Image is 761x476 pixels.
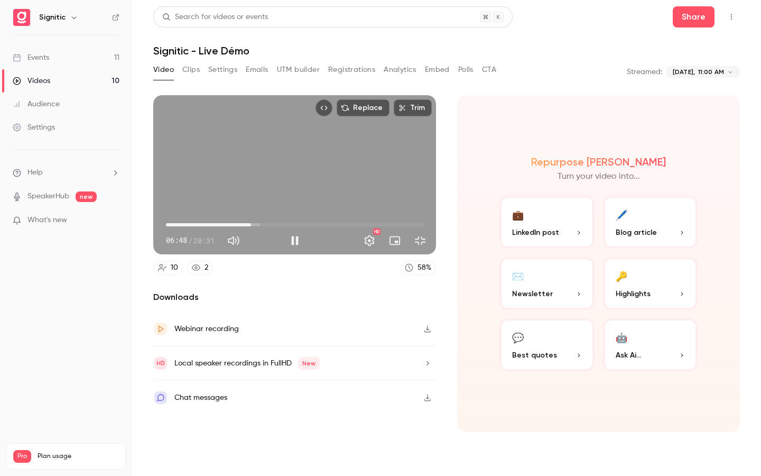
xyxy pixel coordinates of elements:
[512,268,524,284] div: ✉️
[13,52,49,63] div: Events
[13,99,60,109] div: Audience
[13,122,55,133] div: Settings
[298,357,320,370] span: New
[27,167,43,178] span: Help
[153,61,174,78] button: Video
[328,61,375,78] button: Registrations
[673,67,695,77] span: [DATE],
[603,257,698,310] button: 🔑Highlights
[27,215,67,226] span: What's new
[673,6,714,28] button: Share
[616,329,627,345] div: 🤖
[616,350,641,361] span: Ask Ai...
[482,61,496,78] button: CTA
[171,262,178,273] div: 10
[174,357,320,370] div: Local speaker recordings in FullHD
[512,206,524,223] div: 💼
[187,261,213,275] a: 2
[13,9,30,26] img: Signitic
[384,230,405,251] button: Turn on miniplayer
[166,235,187,246] span: 06:48
[315,99,332,116] button: Embed video
[458,61,474,78] button: Polls
[188,235,192,246] span: /
[153,291,436,304] h2: Downloads
[337,99,389,116] button: Replace
[512,227,559,238] span: LinkedIn post
[284,230,305,251] button: Pause
[499,318,595,371] button: 💬Best quotes
[499,257,595,310] button: ✉️Newsletter
[76,191,97,202] span: new
[512,350,557,361] span: Best quotes
[603,196,698,249] button: 🖊️Blog article
[512,329,524,345] div: 💬
[499,196,595,249] button: 💼LinkedIn post
[417,262,431,273] div: 58 %
[193,235,215,246] span: 20:31
[27,191,69,202] a: SpeakerHub
[410,230,431,251] button: Exit full screen
[723,8,740,25] button: Top Bar Actions
[208,61,237,78] button: Settings
[512,288,553,299] span: Newsletter
[246,61,268,78] button: Emails
[13,76,50,86] div: Videos
[373,228,380,235] div: HD
[153,44,740,57] h1: Signitic - Live Démo
[223,230,244,251] button: Mute
[384,61,416,78] button: Analytics
[277,61,320,78] button: UTM builder
[698,67,724,77] span: 11:00 AM
[174,323,239,335] div: Webinar recording
[616,268,627,284] div: 🔑
[205,262,208,273] div: 2
[603,318,698,371] button: 🤖Ask Ai...
[558,170,640,183] p: Turn your video into...
[627,67,662,77] p: Streamed:
[13,450,31,463] span: Pro
[39,12,66,23] h6: Signitic
[13,167,119,178] li: help-dropdown-opener
[616,227,657,238] span: Blog article
[359,230,380,251] button: Settings
[174,391,227,404] div: Chat messages
[400,261,436,275] a: 58%
[182,61,200,78] button: Clips
[153,261,183,275] a: 10
[394,99,432,116] button: Trim
[616,206,627,223] div: 🖊️
[38,452,119,461] span: Plan usage
[166,235,215,246] div: 06:48
[531,155,666,168] h2: Repurpose [PERSON_NAME]
[616,288,651,299] span: Highlights
[162,12,268,23] div: Search for videos or events
[425,61,450,78] button: Embed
